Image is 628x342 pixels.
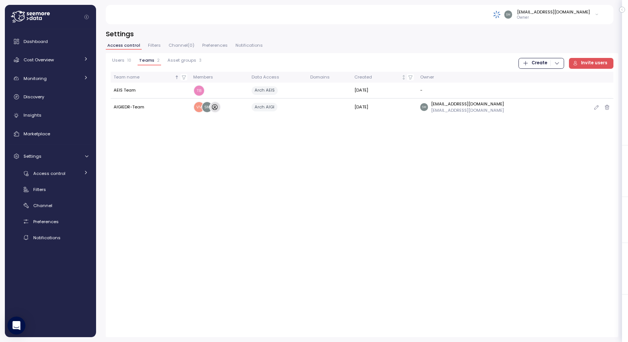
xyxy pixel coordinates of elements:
span: Create [532,58,547,68]
td: [DATE] [351,83,417,99]
div: Open Intercom Messenger [7,317,25,335]
a: Filters [8,183,93,195]
a: Notifications [8,231,93,244]
span: Preferences [33,219,59,225]
img: 8b38840e6dc05d7795a5b5428363ffcd [504,10,512,18]
td: AIGIEDR-Team [111,99,191,115]
div: Owner [420,74,570,81]
img: 882efdc129525fea86e78706833eef46 [194,86,204,96]
span: Filters [148,43,161,47]
span: Channel [33,203,52,209]
td: AEIS Team [111,83,191,99]
td: - [417,83,573,99]
div: Arch AIGI [252,103,277,111]
a: Marketplace [8,126,93,141]
div: Domains [310,74,348,81]
button: Invite users [569,58,614,69]
a: Channel [8,199,93,212]
a: Monitoring [8,71,93,86]
p: 10 [127,58,131,63]
a: Discovery [8,89,93,104]
p: 2 [157,58,160,63]
button: Collapse navigation [82,14,91,20]
p: [EMAIL_ADDRESS][DOMAIN_NAME] [431,101,504,107]
div: [EMAIL_ADDRESS][DOMAIN_NAME] [517,9,590,15]
img: 8b38840e6dc05d7795a5b5428363ffcd [420,103,428,111]
a: Preferences [8,215,93,228]
span: Dashboard [24,38,48,44]
div: Team name [114,74,173,81]
th: CreatedNot sorted [351,72,417,83]
div: Not sorted [401,75,406,80]
button: Create [518,58,564,69]
span: Access control [107,43,140,47]
span: Asset groups [167,58,196,62]
span: Marketplace [24,131,50,137]
a: Cost Overview [8,52,93,67]
span: Notifications [33,235,61,241]
div: Data Access [252,74,304,81]
span: Monitoring [24,76,47,81]
span: Settings [24,153,41,159]
div: Created [354,74,400,81]
span: Channel ( 0 ) [169,43,194,47]
div: Sorted ascending [174,75,179,80]
span: Teams [139,58,154,62]
span: Users [112,58,124,62]
a: Insights [8,108,93,123]
span: Discovery [24,94,44,100]
span: Invite users [581,58,607,68]
td: [DATE] [351,99,417,115]
img: 68790ce639d2d68da1992664.PNG [493,10,501,18]
p: Owner [517,15,590,20]
span: Notifications [235,43,263,47]
p: 3 [199,58,201,63]
div: Arch AEIS [252,86,278,95]
a: Access control [8,167,93,179]
th: Team nameSorted ascending [111,72,191,83]
span: Cost Overview [24,57,54,63]
a: Dashboard [8,34,93,49]
p: [EMAIL_ADDRESS][DOMAIN_NAME] [431,107,504,113]
h3: Settings [106,29,618,38]
span: Access control [33,170,65,176]
span: Filters [33,187,46,192]
img: 46f7259ee843653f49e58c8eef8347fd [194,102,204,112]
a: Settings [8,149,93,164]
div: Members [193,74,245,81]
span: Preferences [202,43,228,47]
img: 8b38840e6dc05d7795a5b5428363ffcd [202,102,212,112]
span: Insights [24,112,41,118]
